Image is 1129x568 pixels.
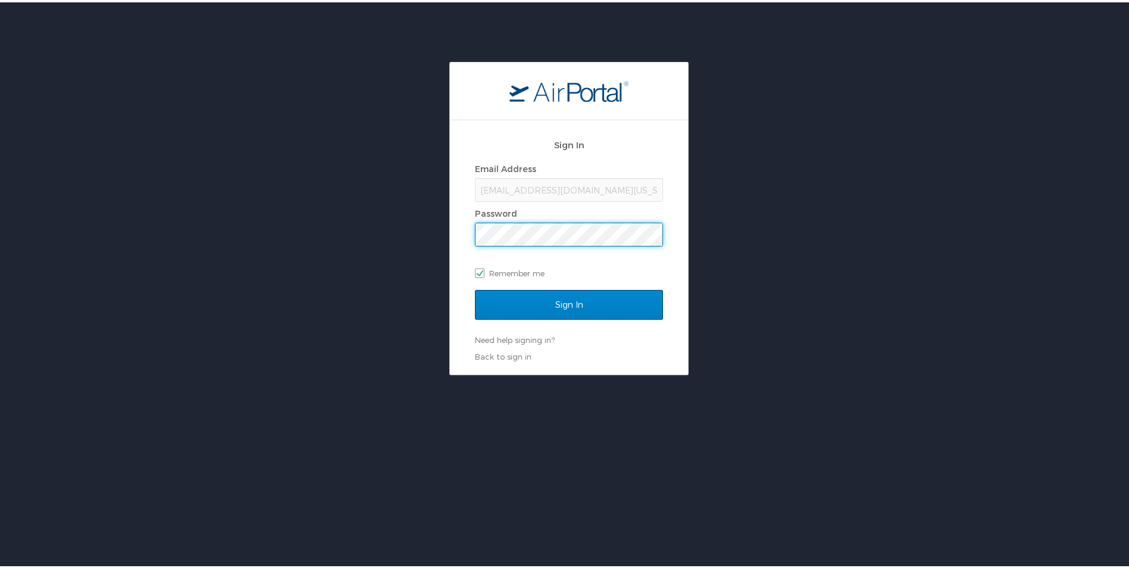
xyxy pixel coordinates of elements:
a: Need help signing in? [475,333,555,342]
label: Password [475,206,517,216]
a: Back to sign in [475,349,531,359]
img: logo [509,78,628,99]
label: Remember me [475,262,663,280]
label: Email Address [475,161,536,171]
h2: Sign In [475,136,663,149]
input: Sign In [475,288,663,317]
